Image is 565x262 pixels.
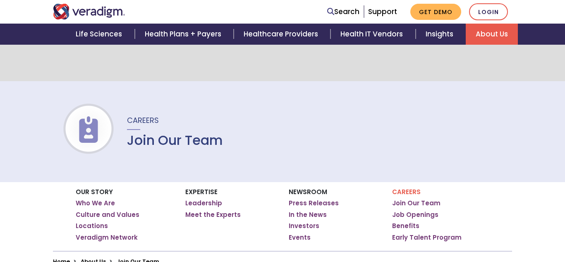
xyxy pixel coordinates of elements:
[327,6,359,17] a: Search
[392,233,462,242] a: Early Talent Program
[185,211,241,219] a: Meet the Experts
[289,222,319,230] a: Investors
[466,24,518,45] a: About Us
[368,7,397,17] a: Support
[53,4,125,19] img: Veradigm logo
[66,24,134,45] a: Life Sciences
[289,233,311,242] a: Events
[76,211,139,219] a: Culture and Values
[127,115,159,125] span: Careers
[234,24,330,45] a: Healthcare Providers
[135,24,234,45] a: Health Plans + Payers
[76,222,108,230] a: Locations
[410,4,461,20] a: Get Demo
[469,3,508,20] a: Login
[392,211,438,219] a: Job Openings
[416,24,466,45] a: Insights
[392,222,419,230] a: Benefits
[289,211,327,219] a: In the News
[76,233,138,242] a: Veradigm Network
[289,199,339,207] a: Press Releases
[392,199,441,207] a: Join Our Team
[127,132,223,148] h1: Join Our Team
[76,199,115,207] a: Who We Are
[330,24,415,45] a: Health IT Vendors
[185,199,222,207] a: Leadership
